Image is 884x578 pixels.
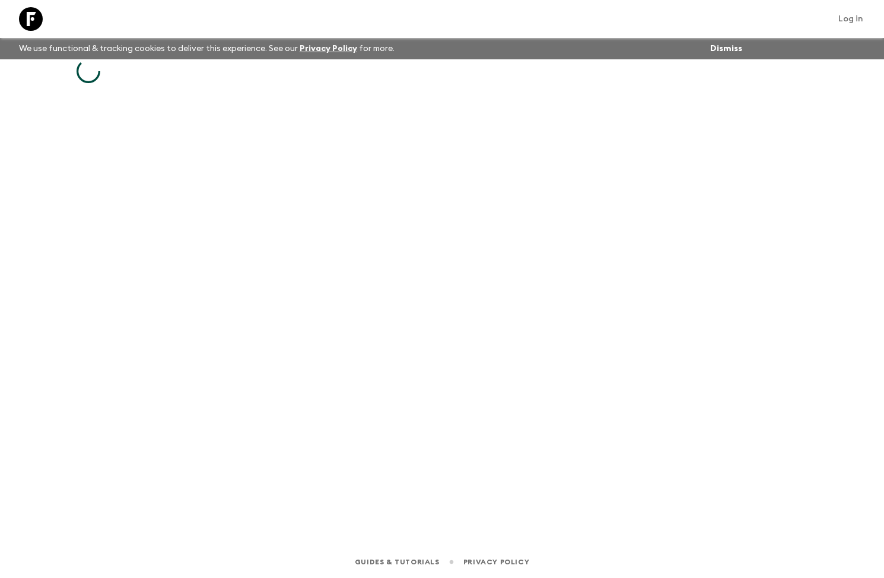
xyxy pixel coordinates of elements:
a: Privacy Policy [300,45,357,53]
a: Guides & Tutorials [355,555,440,569]
button: Dismiss [707,40,745,57]
p: We use functional & tracking cookies to deliver this experience. See our for more. [14,38,399,59]
a: Privacy Policy [463,555,529,569]
a: Log in [832,11,870,27]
